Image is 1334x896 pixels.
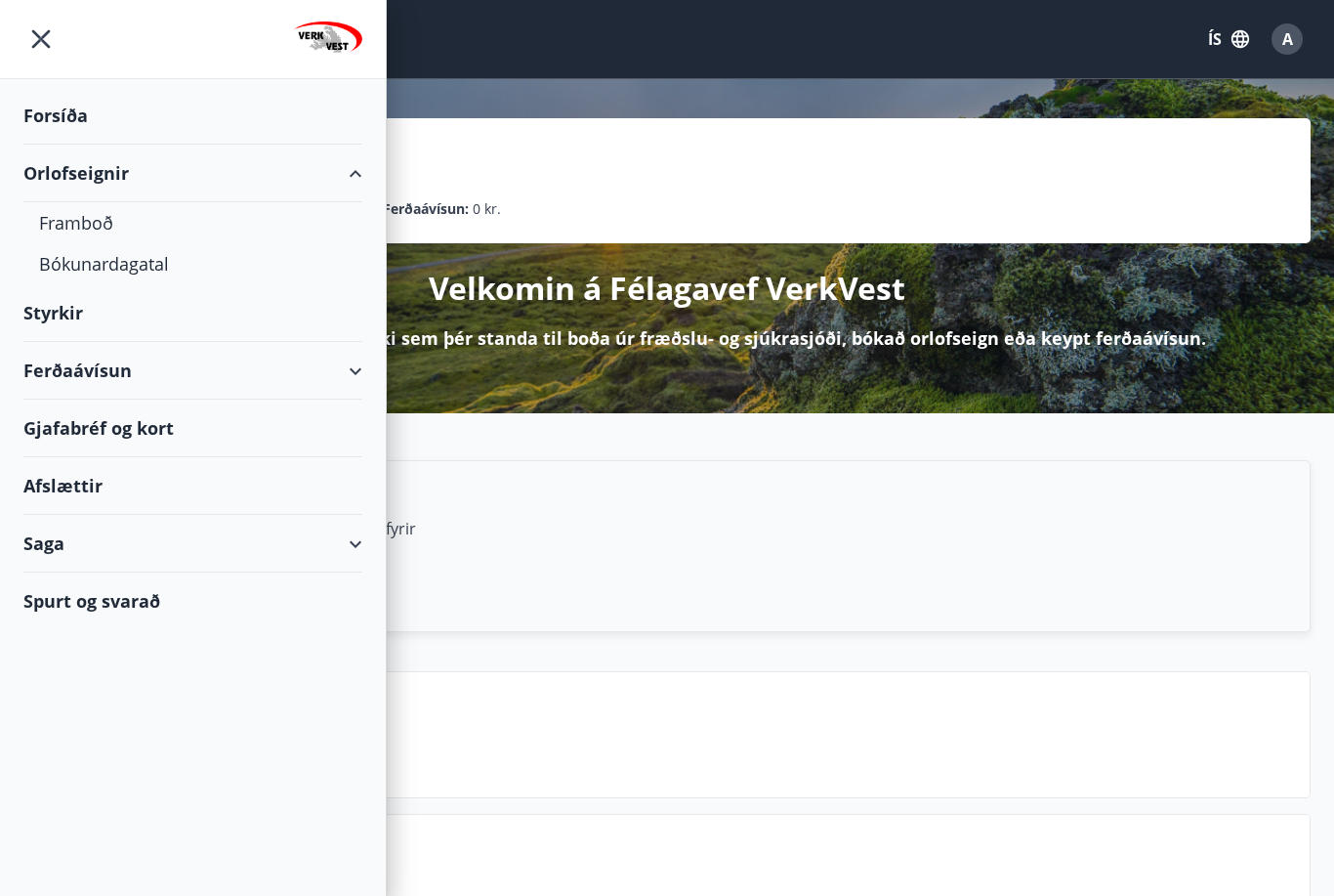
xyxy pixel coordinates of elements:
[23,457,362,515] div: Afslættir
[1197,21,1260,57] button: ÍS
[23,284,362,342] div: Styrkir
[429,267,905,310] p: Velkomin á Félagavef VerkVest
[39,202,347,243] div: Framboð
[294,21,362,61] img: union_logo
[128,325,1206,351] p: Hér getur þú sótt um þá styrki sem þér standa til boða úr fræðslu- og sjúkrasjóði, bókað orlofsei...
[23,342,362,400] div: Ferðaávísun
[1282,28,1293,50] span: A
[23,400,362,457] div: Gjafabréf og kort
[1264,16,1311,63] button: A
[167,721,1294,754] p: Næstu helgi
[39,243,347,284] div: Bókunardagatal
[23,145,362,202] div: Orlofseignir
[23,87,362,145] div: Forsíða
[23,573,362,629] div: Spurt og svarað
[23,515,362,573] div: Saga
[383,198,469,220] p: Ferðaávísun :
[23,21,59,57] button: menu
[473,198,501,220] span: 0 kr.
